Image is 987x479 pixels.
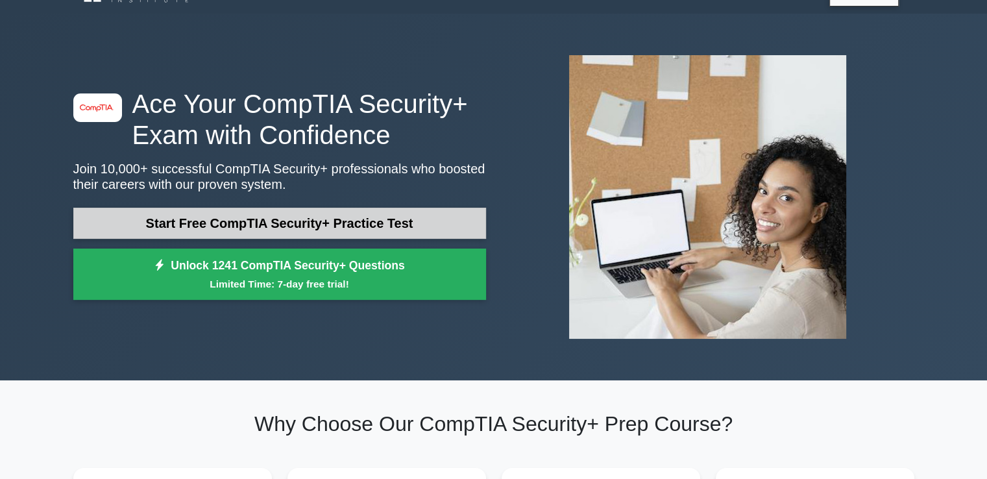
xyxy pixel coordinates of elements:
h2: Why Choose Our CompTIA Security+ Prep Course? [73,411,914,436]
small: Limited Time: 7-day free trial! [90,276,470,291]
a: Unlock 1241 CompTIA Security+ QuestionsLimited Time: 7-day free trial! [73,249,486,301]
h1: Ace Your CompTIA Security+ Exam with Confidence [73,88,486,151]
p: Join 10,000+ successful CompTIA Security+ professionals who boosted their careers with our proven... [73,161,486,192]
a: Start Free CompTIA Security+ Practice Test [73,208,486,239]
